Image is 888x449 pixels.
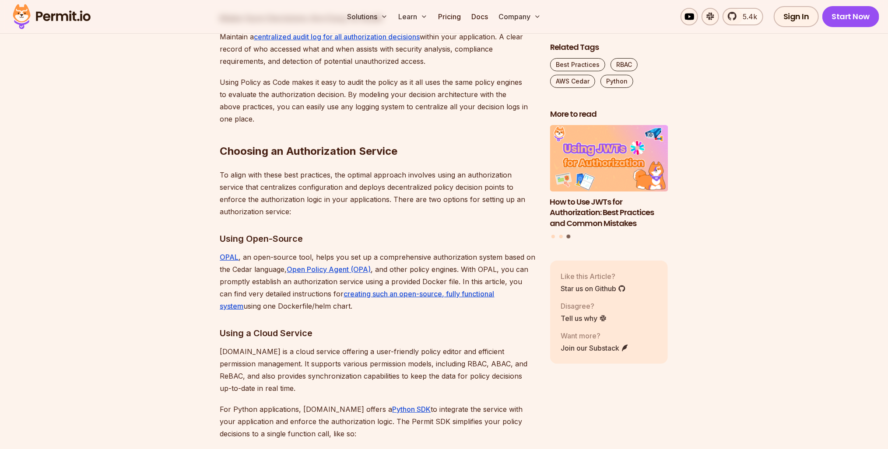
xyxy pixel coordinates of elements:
[220,109,536,158] h2: Choosing an Authorization Service
[220,403,536,440] p: For Python applications, [DOMAIN_NAME] offers a to integrate the service with your application an...
[600,75,633,88] a: Python
[561,283,626,293] a: Star us on Github
[220,251,536,312] p: , an open-source tool, helps you set up a comprehensive authorization system based on the Cedar l...
[559,234,563,238] button: Go to slide 2
[9,2,95,31] img: Permit logo
[774,6,819,27] a: Sign In
[220,76,536,125] p: Using Policy as Code makes it easy to audit the policy as it all uses the same policy engines to ...
[561,271,626,281] p: Like this Article?
[550,125,668,191] img: How to Use JWTs for Authorization: Best Practices and Common Mistakes
[495,8,544,25] button: Company
[220,289,495,310] a: creating such an open-source, fully functional system
[550,196,668,229] h3: How to Use JWTs for Authorization: Best Practices and Common Mistakes
[611,58,638,71] a: RBAC
[737,11,757,22] span: 5.4k
[550,125,668,240] div: Posts
[220,345,536,394] p: [DOMAIN_NAME] is a cloud service offering a user-friendly policy editor and efficient permission ...
[550,75,595,88] a: AWS Cedar
[550,109,668,120] h2: More to read
[822,6,880,27] a: Start Now
[550,42,668,53] h2: Related Tags
[254,32,420,41] a: centralized audit log for all authorization decisions
[287,265,371,274] a: Open Policy Agent (OPA)
[561,342,629,353] a: Join our Substack
[561,300,607,311] p: Disagree?
[550,58,605,71] a: Best Practices
[220,31,536,67] p: Maintain a within your application. A clear record of who accessed what and when assists with sec...
[561,313,607,323] a: Tell us why
[395,8,431,25] button: Learn
[220,326,536,340] h3: Using a Cloud Service
[550,125,668,229] li: 3 of 3
[344,8,391,25] button: Solutions
[220,232,536,246] h3: Using Open-Source
[468,8,491,25] a: Docs
[723,8,763,25] a: 5.4k
[435,8,464,25] a: Pricing
[220,169,536,218] p: To align with these best practices, the optimal approach involves using an authorization service ...
[393,405,431,414] a: Python SDK
[220,253,239,261] a: OPAL
[567,234,571,238] button: Go to slide 3
[551,234,555,238] button: Go to slide 1
[561,330,629,341] p: Want more?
